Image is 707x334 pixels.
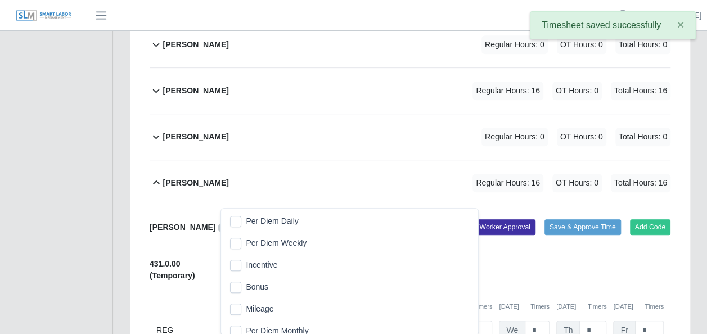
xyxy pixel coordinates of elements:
[246,215,298,227] span: Per Diem Daily
[481,35,548,54] span: Regular Hours: 0
[474,302,493,312] button: Timers
[16,10,72,22] img: SLM Logo
[552,82,602,100] span: OT Hours: 0
[163,85,228,97] b: [PERSON_NAME]
[223,277,475,297] li: Bonus
[246,281,268,293] span: Bonus
[556,302,607,312] div: [DATE]
[472,82,543,100] span: Regular Hours: 16
[163,177,228,189] b: [PERSON_NAME]
[223,211,475,232] li: Per Diem Daily
[150,259,195,280] b: 431.0.00 (Temporary)
[150,68,670,114] button: [PERSON_NAME] Regular Hours: 16 OT Hours: 0 Total Hours: 16
[615,128,670,146] span: Total Hours: 0
[557,128,606,146] span: OT Hours: 0
[530,11,696,39] div: Timesheet saved successfully
[223,299,475,319] li: Mileage
[150,114,670,160] button: [PERSON_NAME] Regular Hours: 0 OT Hours: 0 Total Hours: 0
[150,22,670,67] button: [PERSON_NAME] Regular Hours: 0 OT Hours: 0 Total Hours: 0
[246,259,277,271] span: Incentive
[150,160,670,206] button: [PERSON_NAME] Regular Hours: 16 OT Hours: 0 Total Hours: 16
[150,223,215,232] b: [PERSON_NAME]
[611,174,670,192] span: Total Hours: 16
[223,255,475,276] li: Incentive
[163,39,228,51] b: [PERSON_NAME]
[588,302,607,312] button: Timers
[613,302,664,312] div: [DATE]
[499,302,550,312] div: [DATE]
[630,219,671,235] button: Add Code
[677,18,684,31] span: ×
[223,233,475,254] li: Per Diem Weekly
[645,302,664,312] button: Timers
[637,10,701,21] a: [PERSON_NAME]
[472,174,543,192] span: Regular Hours: 16
[246,303,273,315] span: Mileage
[530,302,550,312] button: Timers
[218,223,230,232] a: View/Edit Notes
[552,174,602,192] span: OT Hours: 0
[544,219,621,235] button: Save & Approve Time
[481,128,548,146] span: Regular Hours: 0
[447,219,535,235] button: Send for Worker Approval
[246,237,307,249] span: Per Diem Weekly
[163,131,228,143] b: [PERSON_NAME]
[611,82,670,100] span: Total Hours: 16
